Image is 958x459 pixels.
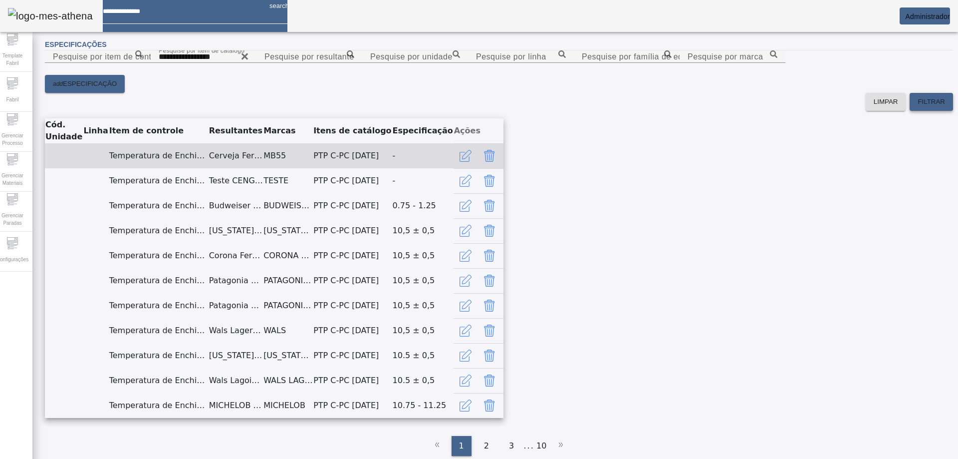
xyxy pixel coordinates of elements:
[392,168,454,193] td: -
[209,118,263,143] th: Resultantes
[209,168,263,193] td: Teste CENG/ZiTec Fermentada HG
[313,318,392,343] td: PTP C-PC [DATE]
[392,268,454,293] td: 10,5 ± 0,5
[263,168,313,193] td: TESTE
[905,12,950,20] span: Administrador
[918,97,945,107] span: FILTRAR
[109,168,209,193] td: Temperatura de Enchimento - Fermento não R
[910,93,953,111] button: FILTRAR
[582,51,672,63] input: Number
[109,143,209,168] td: Temperatura de Enchimento - Fermento não R
[263,243,313,268] td: CORONA EXTRA
[484,440,489,452] span: 2
[109,118,209,143] th: Item de controle
[392,143,454,168] td: -
[509,440,514,452] span: 3
[392,293,454,318] td: 10,5 ± 0,5
[109,368,209,393] td: Temperatura de Enchimento - Fermento não R
[263,293,313,318] td: PATAGONIA WEISSE
[45,118,83,143] th: Cód. Unidade
[263,143,313,168] td: MB55
[478,394,501,418] button: Delete
[536,436,546,456] li: 10
[478,369,501,393] button: Delete
[209,393,263,418] td: MICHELOB ULTRA Fermentada HG
[313,343,392,368] td: PTP C-PC [DATE]
[392,218,454,243] td: 10,5 ± 0,5
[454,118,503,143] th: Ações
[478,219,501,243] button: Delete
[866,93,906,111] button: LIMPAR
[263,318,313,343] td: WALS
[313,168,392,193] td: PTP C-PC [DATE]
[159,51,248,63] input: Number
[45,75,125,93] button: addESPECIFICAÇÃO
[392,368,454,393] td: 10.5 ± 0,5
[478,194,501,218] button: Delete
[392,343,454,368] td: 10.5 ± 0,5
[476,52,546,61] mat-label: Pesquise por linha
[392,393,454,418] td: 10.75 - 11.25
[83,118,108,143] th: Linha
[53,52,166,61] mat-label: Pesquise por item de controle
[263,268,313,293] td: PATAGONIA BOHEIMIAN PILSENER
[209,368,263,393] td: Wals Lagoinha Fermentada
[109,393,209,418] td: Temperatura de Enchimento - Fermento não R
[370,52,453,61] mat-label: Pesquise por unidade
[392,118,454,143] th: Especificação
[313,243,392,268] td: PTP C-PC [DATE]
[478,144,501,168] button: Delete
[209,268,263,293] td: Patagonia Bohemian Pilsener Fermentada
[476,51,566,63] input: Number
[524,436,534,456] li: ...
[263,218,313,243] td: [US_STATE] CAUIM
[313,193,392,218] td: PTP C-PC [DATE]
[263,193,313,218] td: BUDWEISER ZERO
[109,218,209,243] td: Temperatura de Enchimento - Fermento não R
[264,51,354,63] input: Number
[45,40,107,48] span: Especificações
[209,143,263,168] td: Cerveja Fermentada transformada em MB55
[392,318,454,343] td: 10,5 ± 0,5
[392,193,454,218] td: 0.75 - 1.25
[478,244,501,268] button: Delete
[313,268,392,293] td: PTP C-PC [DATE]
[209,193,263,218] td: Budweiser Zero Fermentada
[263,393,313,418] td: MICHELOB
[478,344,501,368] button: Delete
[264,52,354,61] mat-label: Pesquise por resultante
[874,97,898,107] span: LIMPAR
[8,8,93,24] img: logo-mes-athena
[392,243,454,268] td: 10,5 ± 0,5
[209,293,263,318] td: Patagonia Weisse Fermentada
[3,93,21,106] span: Fabril
[313,218,392,243] td: PTP C-PC [DATE]
[370,51,460,63] input: Number
[582,52,722,61] mat-label: Pesquise por família de equipamento
[478,294,501,318] button: Delete
[109,293,209,318] td: Temperatura de Enchimento - Fermento não R
[478,169,501,193] button: Delete
[209,318,263,343] td: Wals Lager Fermentada
[209,243,263,268] td: Corona Fermentada R
[478,319,501,343] button: Delete
[109,243,209,268] td: Temperatura de Enchimento - Fermento não R
[688,52,763,61] mat-label: Pesquise por marca
[109,268,209,293] td: Temperatura de Enchimento - Fermento não R
[209,343,263,368] td: [US_STATE] Ribeirão Lager Fermentada
[313,368,392,393] td: PTP C-PC [DATE]
[478,269,501,293] button: Delete
[313,393,392,418] td: PTP C-PC [DATE]
[109,193,209,218] td: Temperatura de Enchimento - Fermento não R
[63,79,117,89] span: ESPECIFICAÇÃO
[263,118,313,143] th: Marcas
[53,51,143,63] input: Number
[263,343,313,368] td: [US_STATE] LAGER
[109,343,209,368] td: Temperatura de Enchimento - Fermento não R
[109,318,209,343] td: Temperatura de Enchimento - Fermento não R
[159,47,244,53] mat-label: Pesquise por item de catálogo
[209,218,263,243] td: [US_STATE] Cauim Fermentada
[313,293,392,318] td: PTP C-PC [DATE]
[313,118,392,143] th: Itens de catálogo
[313,143,392,168] td: PTP C-PC [DATE]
